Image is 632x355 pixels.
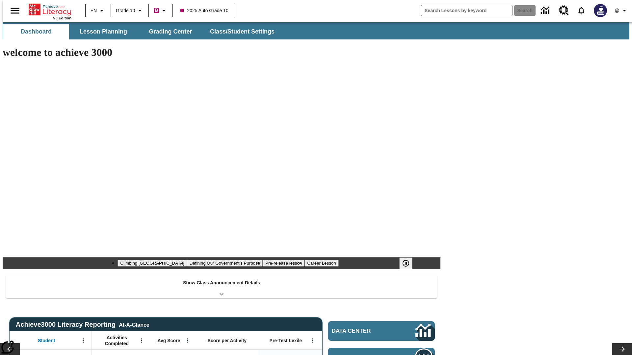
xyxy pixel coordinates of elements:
a: Notifications [573,2,590,19]
button: Class/Student Settings [205,24,280,39]
span: @ [615,7,619,14]
button: Open Menu [78,336,88,345]
a: Home [29,3,71,16]
button: Lesson Planning [70,24,136,39]
div: At-A-Glance [119,321,149,328]
p: Show Class Announcement Details [183,279,260,286]
button: Dashboard [3,24,69,39]
div: Home [29,2,71,20]
button: Language: EN, Select a language [88,5,109,16]
button: Slide 3 Pre-release lesson [263,260,304,267]
h1: welcome to achieve 3000 [3,46,440,59]
span: 2025 Auto Grade 10 [180,7,228,14]
span: EN [91,7,97,14]
div: SubNavbar [3,24,280,39]
button: Profile/Settings [611,5,632,16]
span: Pre-Test Lexile [270,338,302,343]
button: Open Menu [137,336,146,345]
button: Lesson carousel, Next [612,343,632,355]
button: Grading Center [138,24,203,39]
img: Avatar [594,4,607,17]
button: Select a new avatar [590,2,611,19]
input: search field [421,5,512,16]
span: Avg Score [157,338,180,343]
span: B [155,6,158,14]
div: SubNavbar [3,22,629,39]
div: Show Class Announcement Details [6,275,437,298]
button: Open Menu [308,336,318,345]
span: Grade 10 [116,7,135,14]
button: Slide 2 Defining Our Government's Purpose [187,260,263,267]
button: Slide 4 Career Lesson [304,260,338,267]
div: Pause [399,257,419,269]
button: Boost Class color is violet red. Change class color [151,5,171,16]
span: NJ Edition [53,16,71,20]
a: Resource Center, Will open in new tab [555,2,573,19]
span: Student [38,338,55,343]
span: Score per Activity [208,338,247,343]
button: Open Menu [183,336,193,345]
a: Data Center [328,321,435,341]
button: Slide 1 Climbing Mount Tai [118,260,187,267]
button: Pause [399,257,412,269]
a: Data Center [537,2,555,20]
span: Achieve3000 Literacy Reporting [16,321,149,328]
button: Grade: Grade 10, Select a grade [113,5,146,16]
button: Open side menu [5,1,25,20]
span: Activities Completed [95,335,139,346]
span: Data Center [332,328,393,334]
